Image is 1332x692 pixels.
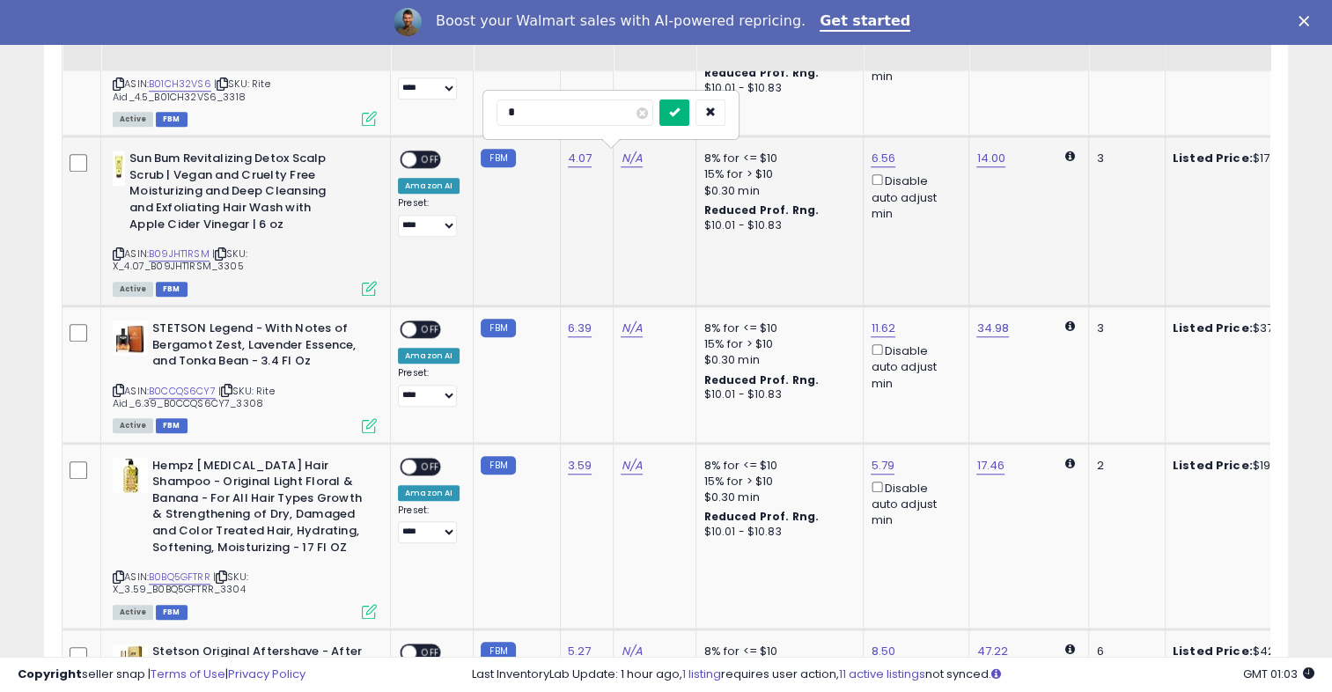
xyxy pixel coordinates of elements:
[839,666,925,682] a: 11 active listings
[621,8,688,45] div: Fulfillment Cost
[1173,320,1319,336] div: $37.99
[113,14,377,125] div: ASIN:
[149,247,210,261] a: B09JHT1RSM
[820,12,910,32] a: Get started
[703,509,819,524] b: Reduced Prof. Rng.
[149,77,211,92] a: B01CH32VS6
[1173,457,1253,474] b: Listed Price:
[113,570,248,596] span: | SKU: X_3.59_B0BQ5GFTRR_3304
[228,666,305,682] a: Privacy Policy
[398,485,460,501] div: Amazon AI
[156,112,188,127] span: FBM
[703,490,850,505] div: $0.30 min
[703,387,850,402] div: $10.01 - $10.83
[703,166,850,182] div: 15% for > $10
[568,457,592,475] a: 3.59
[1096,151,1151,166] div: 3
[18,666,305,683] div: seller snap | |
[481,149,515,167] small: FBM
[113,384,275,410] span: | SKU: Rite Aid_6.39_B0CCQS6CY7_3308
[703,202,819,217] b: Reduced Prof. Rng.
[398,61,460,100] div: Preset:
[1096,458,1151,474] div: 2
[436,12,806,30] div: Boost your Walmart sales with AI-powered repricing.
[113,458,148,493] img: 41iAJnePIsL._SL40_.jpg
[416,322,445,337] span: OFF
[703,151,850,166] div: 8% for <= $10
[568,320,592,337] a: 6.39
[703,352,850,368] div: $0.30 min
[621,150,642,167] a: N/A
[152,320,366,374] b: STETSON Legend - With Notes of Bergamot Zest, Lavender Essence, and Tonka Bean - 3.4 Fl Oz
[416,459,445,474] span: OFF
[976,320,1009,337] a: 34.98
[394,8,422,36] img: Profile image for Adrian
[149,570,210,585] a: B0BQ5GFTRR
[871,341,955,392] div: Disable auto adjust min
[113,151,377,294] div: ASIN:
[1173,151,1319,166] div: $17.99
[156,418,188,433] span: FBM
[113,605,153,620] span: All listings currently available for purchase on Amazon
[1096,8,1157,45] div: Fulfillable Quantity
[1299,16,1316,26] div: Close
[976,457,1005,475] a: 17.46
[113,77,270,103] span: | SKU: Rite Aid_4.5_B01CH32VS6_3318
[156,605,188,620] span: FBM
[871,150,895,167] a: 6.56
[113,418,153,433] span: All listings currently available for purchase on Amazon
[976,150,1005,167] a: 14.00
[416,152,445,167] span: OFF
[398,504,460,544] div: Preset:
[1173,150,1253,166] b: Listed Price:
[1173,320,1253,336] b: Listed Price:
[18,666,82,682] strong: Copyright
[152,458,366,560] b: Hempz [MEDICAL_DATA] Hair Shampoo - Original Light Floral & Banana - For All Hair Types Growth & ...
[481,319,515,337] small: FBM
[703,218,850,233] div: $10.01 - $10.83
[113,320,148,356] img: 41O+KwFIgQL._SL40_.jpg
[149,384,216,399] a: B0CCQS6CY7
[703,65,819,80] b: Reduced Prof. Rng.
[156,282,188,297] span: FBM
[621,320,642,337] a: N/A
[703,336,850,352] div: 15% for > $10
[871,457,894,475] a: 5.79
[113,458,377,617] div: ASIN:
[113,112,153,127] span: All listings currently available for purchase on Amazon
[871,478,955,529] div: Disable auto adjust min
[703,183,850,199] div: $0.30 min
[481,456,515,475] small: FBM
[1096,320,1151,336] div: 3
[113,247,247,273] span: | SKU: X_4.07_B09JHT1RSM_3305
[113,320,377,431] div: ASIN:
[113,151,125,186] img: 21de7hzYMRL._SL40_.jpg
[398,197,460,237] div: Preset:
[568,150,592,167] a: 4.07
[1173,458,1319,474] div: $19.99
[398,367,460,407] div: Preset:
[703,372,819,387] b: Reduced Prof. Rng.
[871,320,895,337] a: 11.62
[129,151,343,237] b: Sun Bum Revitalizing Detox Scalp Scrub | Vegan and Cruelty Free Moisturizing and Deep Cleansing a...
[703,458,850,474] div: 8% for <= $10
[398,178,460,194] div: Amazon AI
[398,348,460,364] div: Amazon AI
[472,666,1314,683] div: Last InventoryLab Update: 1 hour ago, requires user action, not synced.
[151,666,225,682] a: Terms of Use
[113,282,153,297] span: All listings currently available for purchase on Amazon
[1243,666,1314,682] span: 2025-09-6 01:03 GMT
[621,457,642,475] a: N/A
[682,666,721,682] a: 1 listing
[703,474,850,490] div: 15% for > $10
[703,81,850,96] div: $10.01 - $10.83
[703,320,850,336] div: 8% for <= $10
[703,525,850,540] div: $10.01 - $10.83
[871,171,955,222] div: Disable auto adjust min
